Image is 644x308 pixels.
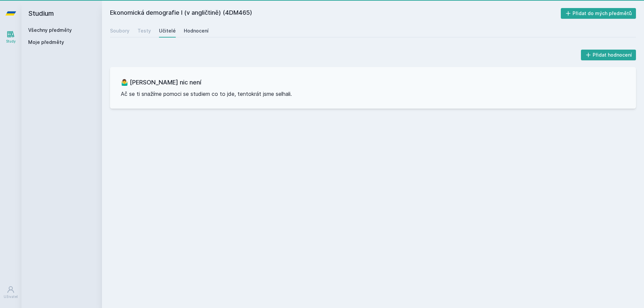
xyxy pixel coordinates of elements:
a: Soubory [110,24,129,38]
a: Testy [138,24,151,38]
div: Učitelé [159,27,176,34]
a: Učitelé [159,24,176,38]
a: Study [1,27,20,47]
a: Všechny předměty [28,27,72,33]
div: Testy [138,27,151,34]
h3: 🤷‍♂️ [PERSON_NAME] nic není [121,78,625,87]
div: Soubory [110,27,129,34]
p: Ač se ti snažíme pomoci se studiem co to jde, tentokrát jsme selhali. [121,90,625,98]
button: Přidat hodnocení [581,50,636,60]
a: Hodnocení [184,24,209,38]
a: Uživatel [1,282,20,303]
div: Uživatel [4,294,18,299]
div: Study [6,39,16,44]
h2: Ekonomická demografie I (v angličtině) (4DM465) [110,8,561,19]
span: Moje předměty [28,39,64,46]
div: Hodnocení [184,27,209,34]
button: Přidat do mých předmětů [561,8,636,19]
